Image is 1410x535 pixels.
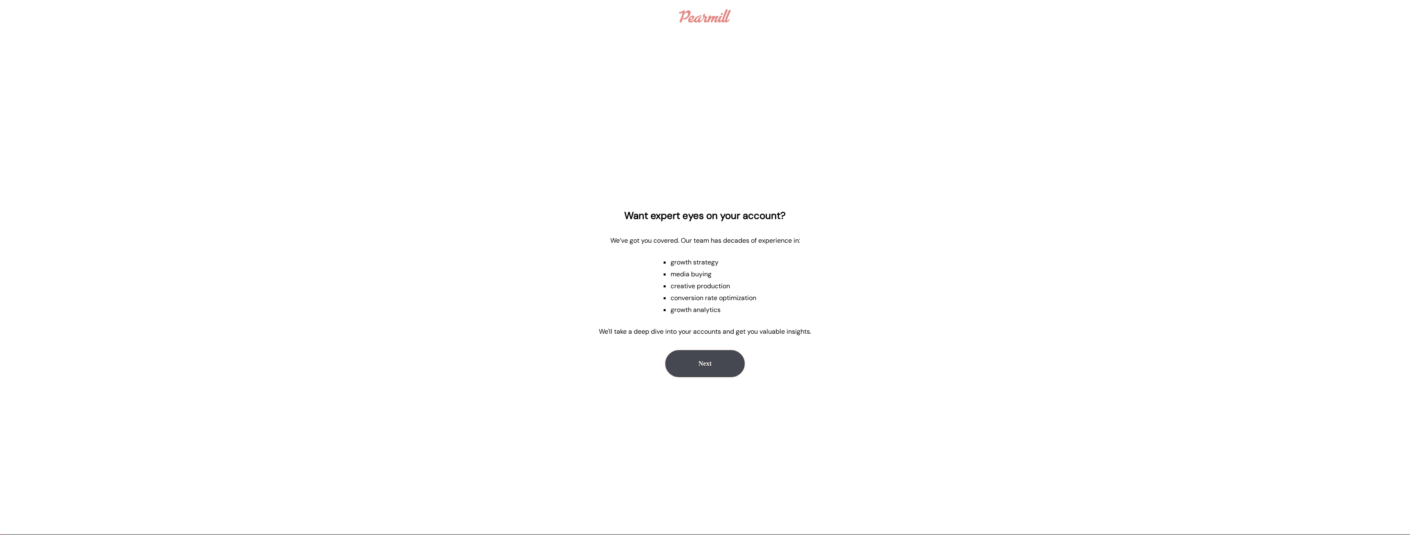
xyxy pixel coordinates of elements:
[671,305,756,314] li: growth analytics
[679,9,730,23] img: Logo
[624,209,786,222] h2: Want expert eyes on your account?
[671,294,756,302] li: conversion rate optimization
[610,236,800,245] p: We’ve got you covered. Our team has decades of experience in:
[671,270,756,278] li: media buying
[675,5,735,27] a: Logo
[671,282,756,290] li: creative production
[599,327,811,336] p: We'll take a deep dive into your accounts and get you valuable insights.
[664,349,746,378] button: Next
[671,258,756,266] li: growth strategy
